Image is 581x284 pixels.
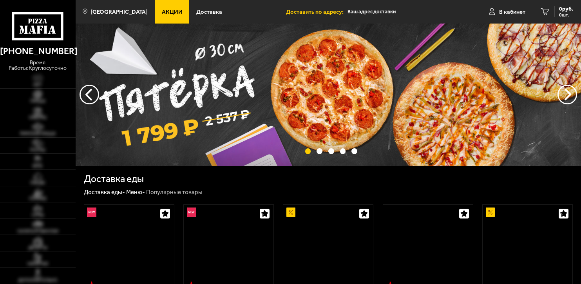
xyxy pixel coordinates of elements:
span: 0 руб. [559,6,573,12]
button: точки переключения [351,148,357,154]
img: Новинка [187,208,196,217]
input: Ваш адрес доставки [348,5,464,19]
img: Акционный [486,208,495,217]
button: точки переключения [305,148,311,154]
span: 0 шт. [559,13,573,17]
img: Новинка [87,208,96,217]
span: Акции [162,9,183,15]
button: точки переключения [328,148,334,154]
span: В кабинет [499,9,525,15]
button: предыдущий [557,85,577,104]
img: Акционный [286,208,295,217]
button: следующий [80,85,99,104]
span: Доставить по адресу: [286,9,348,15]
button: точки переключения [317,148,322,154]
span: [GEOGRAPHIC_DATA] [90,9,148,15]
a: Меню- [126,189,145,196]
div: Популярные товары [146,188,203,196]
span: Доставка [196,9,222,15]
a: Доставка еды- [84,189,125,196]
h1: Доставка еды [84,174,144,184]
button: точки переключения [340,148,346,154]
